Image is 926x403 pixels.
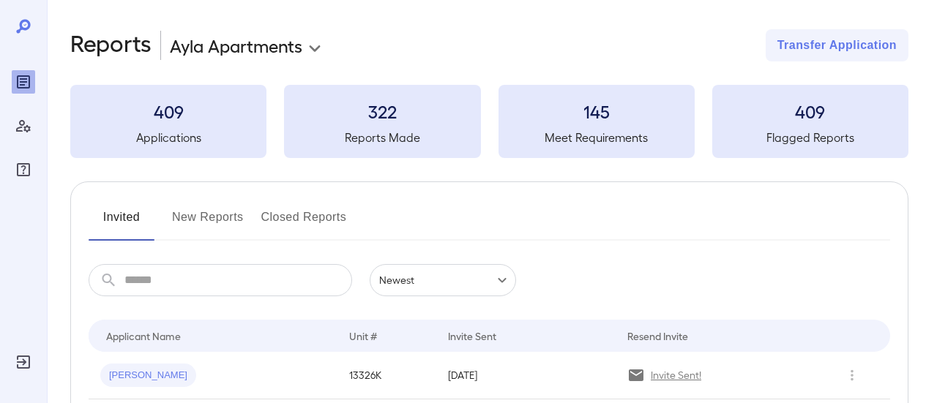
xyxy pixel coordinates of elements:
[436,352,616,399] td: [DATE]
[12,350,35,374] div: Log Out
[499,99,695,123] h3: 145
[12,70,35,94] div: Reports
[170,34,302,57] p: Ayla Apartments
[448,327,496,344] div: Invite Sent
[712,99,908,123] h3: 409
[70,29,152,61] h2: Reports
[284,129,480,146] h5: Reports Made
[70,85,908,158] summary: 409Applications322Reports Made145Meet Requirements409Flagged Reports
[284,99,480,123] h3: 322
[70,99,266,123] h3: 409
[840,364,864,387] button: Row Actions
[499,129,695,146] h5: Meet Requirements
[89,206,154,241] button: Invited
[172,206,244,241] button: New Reports
[70,129,266,146] h5: Applications
[712,129,908,146] h5: Flagged Reports
[349,327,377,344] div: Unit #
[337,352,437,399] td: 13326K
[627,327,688,344] div: Resend Invite
[261,206,347,241] button: Closed Reports
[766,29,908,61] button: Transfer Application
[12,158,35,181] div: FAQ
[106,327,181,344] div: Applicant Name
[370,264,516,296] div: Newest
[12,114,35,138] div: Manage Users
[100,369,196,383] span: [PERSON_NAME]
[651,368,701,383] p: Invite Sent!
